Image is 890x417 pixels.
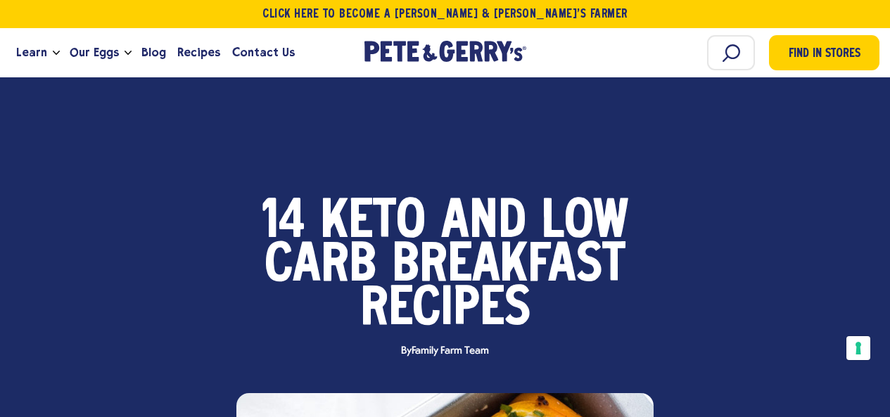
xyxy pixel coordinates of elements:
[136,34,172,72] a: Blog
[262,201,305,245] span: 14
[321,201,426,245] span: Keto
[394,346,495,357] span: By
[177,44,220,61] span: Recipes
[11,34,53,72] a: Learn
[707,35,755,70] input: Search
[70,44,119,61] span: Our Eggs
[846,336,870,360] button: Your consent preferences for tracking technologies
[441,201,526,245] span: and
[392,245,625,288] span: Breakfast
[232,44,295,61] span: Contact Us
[53,51,60,56] button: Open the dropdown menu for Learn
[172,34,226,72] a: Recipes
[227,34,300,72] a: Contact Us
[265,245,376,288] span: Carb
[141,44,166,61] span: Blog
[64,34,125,72] a: Our Eggs
[542,201,629,245] span: Low
[360,288,530,332] span: Recipes
[789,45,860,64] span: Find in Stores
[769,35,879,70] a: Find in Stores
[125,51,132,56] button: Open the dropdown menu for Our Eggs
[412,345,488,357] span: Family Farm Team
[16,44,47,61] span: Learn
